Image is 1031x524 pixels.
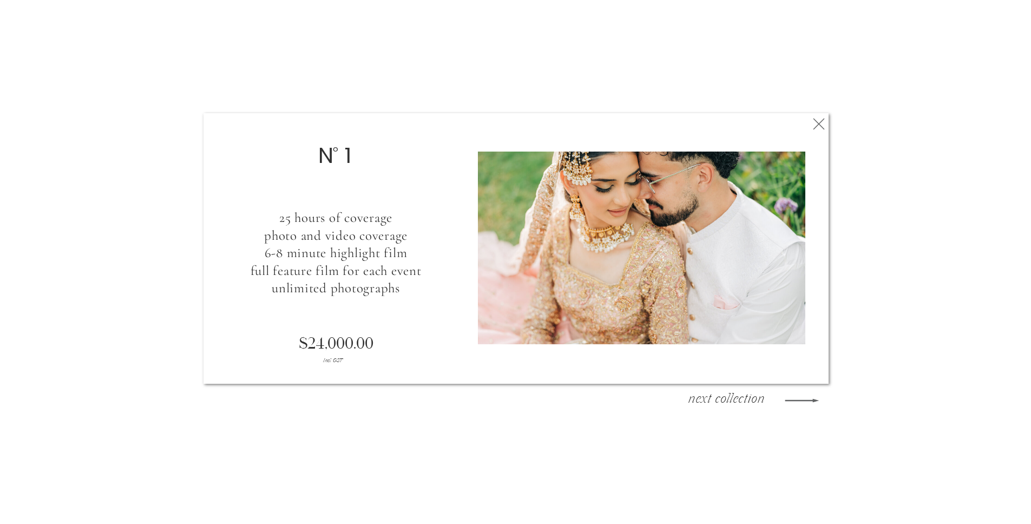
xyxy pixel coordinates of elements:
[285,336,388,353] h2: $24,000.00
[206,209,466,315] h3: 25 hours of coverage Photo and Video Coverage 6-8 minute highlight film full feature film for eac...
[333,145,343,158] p: o
[280,396,752,434] h3: Please let us know the Collection you've selected and if you'd like any additional A La Carte ite...
[312,358,354,365] p: Incl GST
[678,392,775,409] h3: next collection
[314,145,338,169] h2: N
[336,145,359,169] h2: 1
